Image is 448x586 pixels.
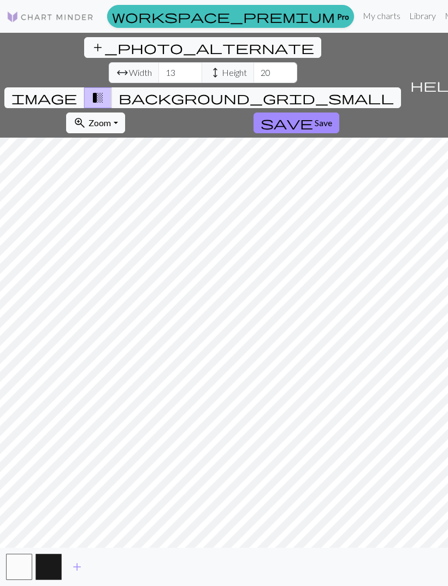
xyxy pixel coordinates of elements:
a: My charts [358,5,405,27]
img: Logo [7,10,94,23]
a: Library [405,5,440,27]
span: height [209,65,222,80]
button: Add color [63,557,91,577]
a: Pro [107,5,354,28]
span: add_photo_alternate [91,40,314,55]
button: Save [254,113,339,133]
span: arrow_range [116,65,129,80]
span: Zoom [89,117,111,128]
span: background_grid_small [119,90,394,105]
span: zoom_in [73,115,86,131]
span: Save [315,117,332,128]
span: transition_fade [91,90,104,105]
span: add [70,559,84,575]
span: image [11,90,77,105]
span: Height [222,66,247,79]
span: Width [129,66,152,79]
button: Zoom [66,113,125,133]
span: save [261,115,313,131]
span: workspace_premium [112,9,335,24]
